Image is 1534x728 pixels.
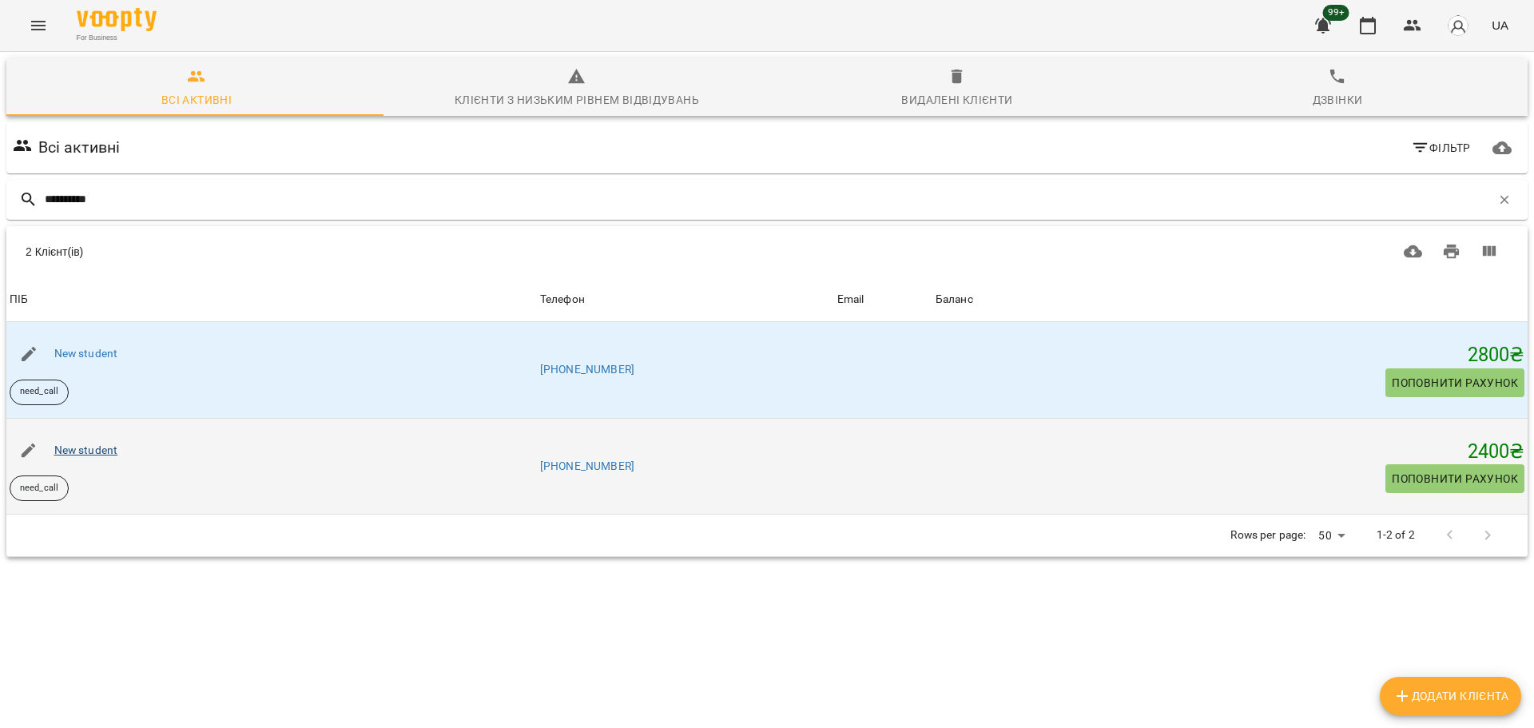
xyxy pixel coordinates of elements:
button: Друк [1433,233,1471,271]
div: Email [837,290,864,309]
button: UA [1485,10,1515,40]
div: Клієнти з низьким рівнем відвідувань [455,90,699,109]
div: ПІБ [10,290,28,309]
span: 99+ [1323,5,1349,21]
p: Rows per page: [1230,527,1305,543]
a: [PHONE_NUMBER] [540,459,634,472]
div: Table Toolbar [6,226,1528,277]
div: need_call [10,380,69,405]
button: Поповнити рахунок [1385,368,1524,397]
span: Поповнити рахунок [1392,373,1518,392]
img: Voopty Logo [77,8,157,31]
p: 1-2 of 2 [1377,527,1415,543]
h5: 2800 ₴ [936,343,1524,368]
span: ПІБ [10,290,534,309]
div: need_call [10,475,69,501]
span: For Business [77,33,157,43]
a: New student [54,444,118,456]
img: avatar_s.png [1447,14,1469,37]
div: Дзвінки [1313,90,1363,109]
div: Баланс [936,290,973,309]
div: Sort [837,290,864,309]
div: Sort [936,290,973,309]
button: Фільтр [1405,133,1477,162]
button: Menu [19,6,58,45]
div: Телефон [540,290,585,309]
div: Всі активні [161,90,232,109]
div: Sort [540,290,585,309]
span: Email [837,290,929,309]
span: Телефон [540,290,831,309]
div: Видалені клієнти [901,90,1012,109]
div: 50 [1312,524,1350,547]
a: New student [54,347,118,360]
p: need_call [20,482,58,495]
button: Завантажити CSV [1394,233,1433,271]
span: Баланс [936,290,1524,309]
span: Поповнити рахунок [1392,469,1518,488]
button: Поповнити рахунок [1385,464,1524,493]
span: Фільтр [1411,138,1471,157]
button: Вигляд колонок [1470,233,1508,271]
div: Sort [10,290,28,309]
h5: 2400 ₴ [936,440,1524,464]
h6: Всі активні [38,135,121,160]
span: UA [1492,17,1508,34]
p: need_call [20,385,58,399]
div: 2 Клієнт(ів) [26,244,739,260]
a: [PHONE_NUMBER] [540,363,634,376]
